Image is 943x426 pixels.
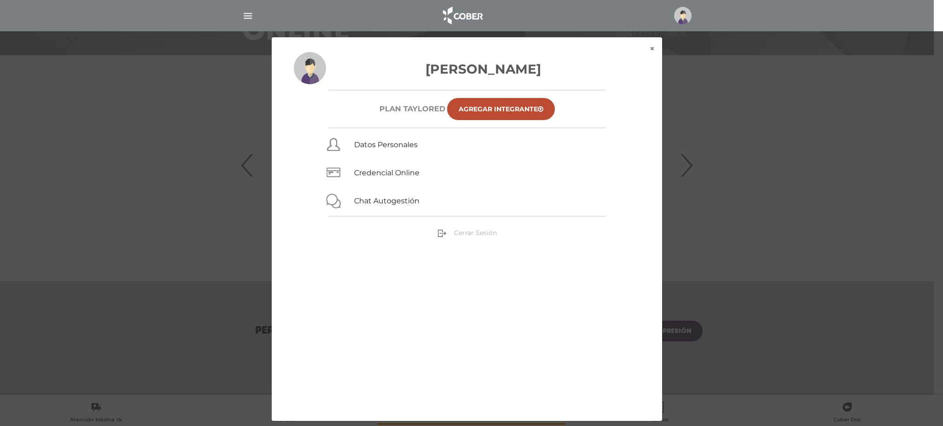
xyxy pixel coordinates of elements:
a: Cerrar Sesión [437,228,497,236]
a: Datos Personales [354,140,418,149]
img: logo_cober_home-white.png [438,5,486,27]
img: sign-out.png [437,229,447,238]
img: Cober_menu-lines-white.svg [242,10,254,22]
a: Chat Autogestión [354,196,419,205]
a: Credencial Online [354,168,419,177]
img: profile-placeholder.svg [674,7,692,24]
span: Cerrar Sesión [454,229,497,237]
a: Agregar Integrante [447,98,555,120]
h6: Plan TAYLORED [379,104,445,113]
img: profile-placeholder.svg [294,52,326,84]
h3: [PERSON_NAME] [294,59,640,79]
button: × [642,37,662,60]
